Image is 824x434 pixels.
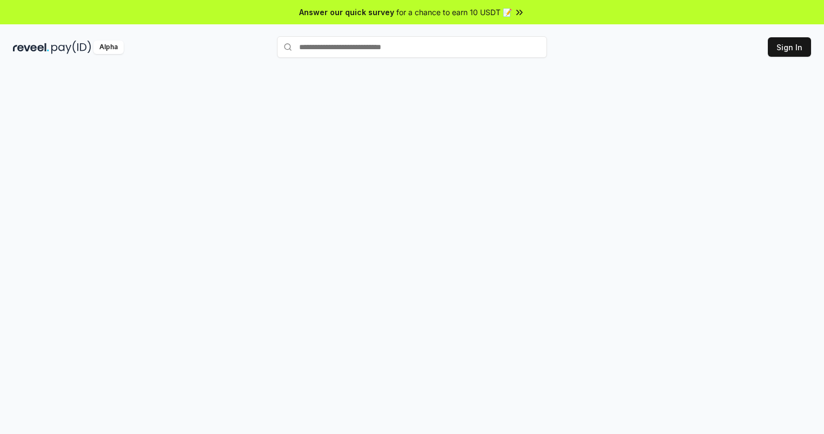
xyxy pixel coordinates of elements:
img: pay_id [51,41,91,54]
span: Answer our quick survey [299,6,394,18]
span: for a chance to earn 10 USDT 📝 [396,6,512,18]
div: Alpha [93,41,124,54]
button: Sign In [768,37,811,57]
img: reveel_dark [13,41,49,54]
